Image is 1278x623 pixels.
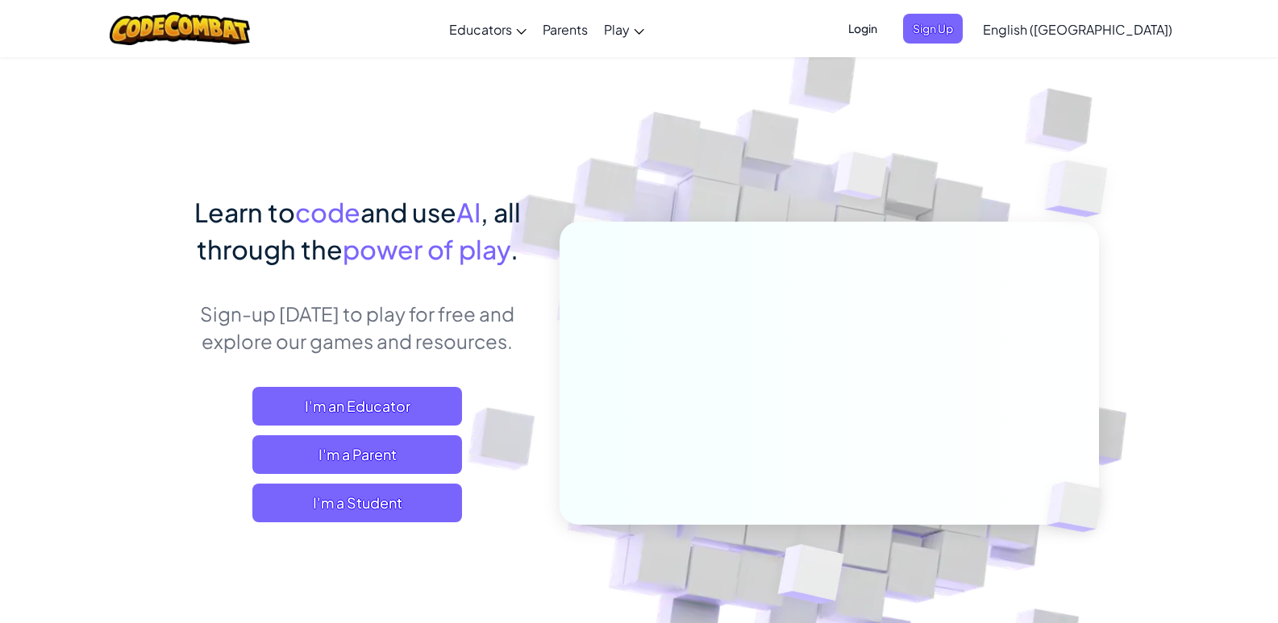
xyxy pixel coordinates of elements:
[180,300,535,355] p: Sign-up [DATE] to play for free and explore our games and resources.
[1013,121,1152,257] img: Overlap cubes
[194,196,295,228] span: Learn to
[803,120,919,240] img: Overlap cubes
[110,12,251,45] img: CodeCombat logo
[975,7,1180,51] a: English ([GEOGRAPHIC_DATA])
[449,21,512,38] span: Educators
[295,196,360,228] span: code
[252,484,462,522] button: I'm a Student
[535,7,596,51] a: Parents
[456,196,481,228] span: AI
[252,387,462,426] a: I'm an Educator
[839,14,887,44] button: Login
[441,7,535,51] a: Educators
[510,233,518,265] span: .
[343,233,510,265] span: power of play
[604,21,630,38] span: Play
[983,21,1172,38] span: English ([GEOGRAPHIC_DATA])
[596,7,652,51] a: Play
[903,14,963,44] button: Sign Up
[1019,448,1140,566] img: Overlap cubes
[252,435,462,474] a: I'm a Parent
[360,196,456,228] span: and use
